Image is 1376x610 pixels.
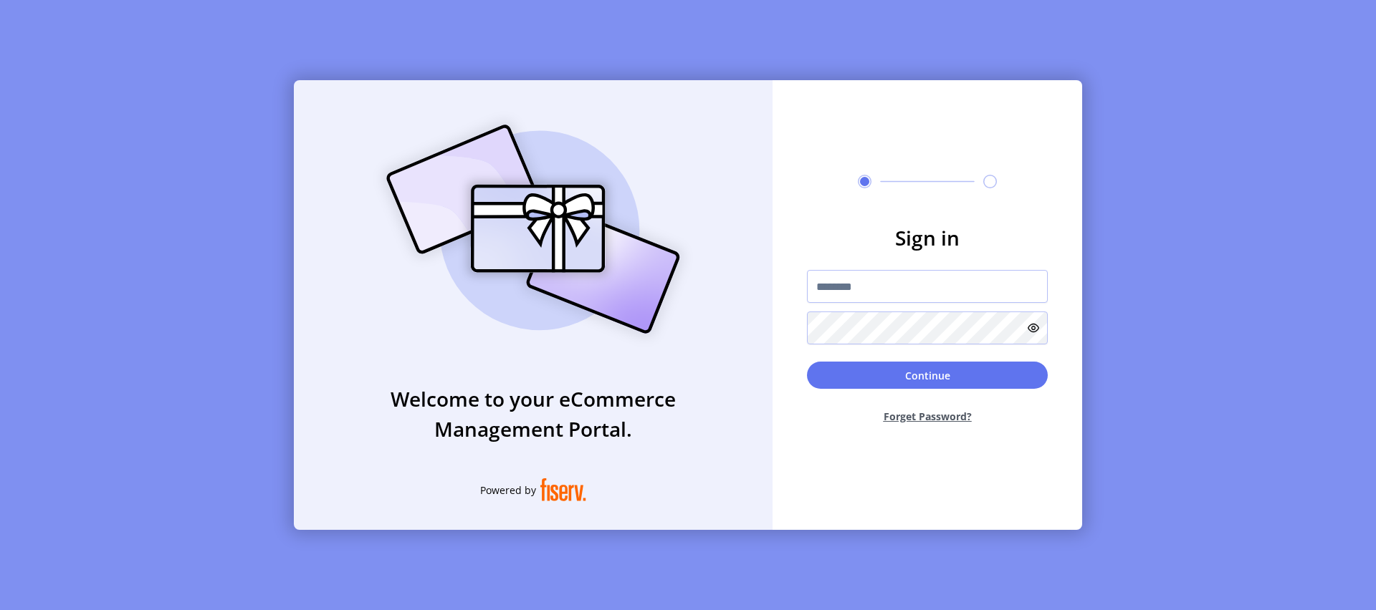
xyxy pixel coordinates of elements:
[807,362,1048,389] button: Continue
[807,397,1048,435] button: Forget Password?
[807,223,1048,253] h3: Sign in
[480,483,536,498] span: Powered by
[294,384,773,444] h3: Welcome to your eCommerce Management Portal.
[365,109,702,349] img: card_Illustration.svg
